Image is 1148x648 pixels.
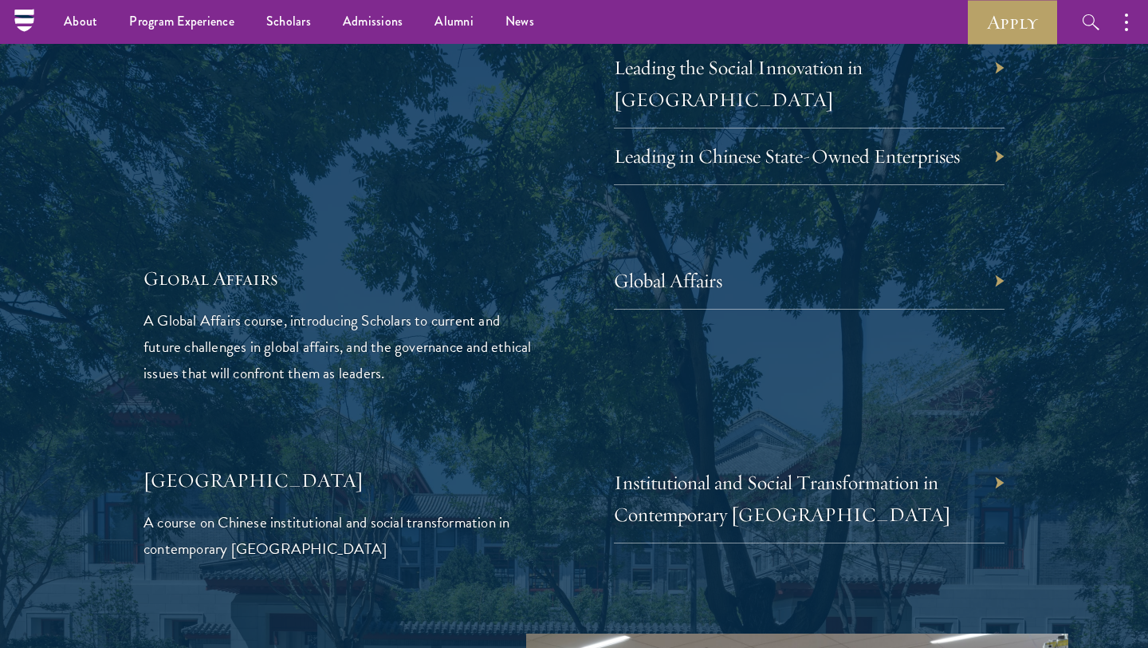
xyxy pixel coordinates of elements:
a: Institutional and Social Transformation in Contemporary [GEOGRAPHIC_DATA] [614,470,951,527]
h5: Global Affairs [143,265,534,292]
h5: [GEOGRAPHIC_DATA] [143,467,534,494]
a: Leading the Social Innovation in [GEOGRAPHIC_DATA] [614,55,863,112]
a: Leading in Chinese State-Owned Enterprises [614,144,960,168]
a: Global Affairs [614,268,722,293]
p: A course on Chinese institutional and social transformation in contemporary [GEOGRAPHIC_DATA] [143,509,534,562]
p: A Global Affairs course, introducing Scholars to current and future challenges in global affairs,... [143,307,534,386]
